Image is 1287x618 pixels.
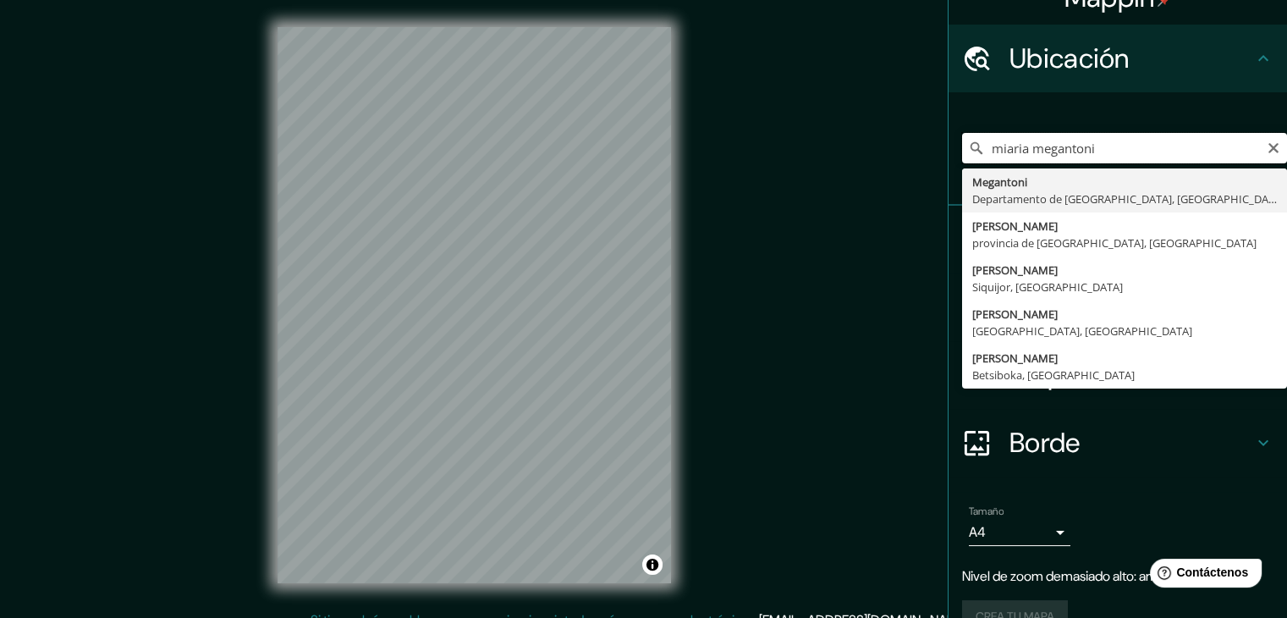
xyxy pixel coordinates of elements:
[972,191,1284,207] font: Departamento de [GEOGRAPHIC_DATA], [GEOGRAPHIC_DATA]
[949,206,1287,273] div: Patas
[972,367,1135,383] font: Betsiboka, [GEOGRAPHIC_DATA]
[972,323,1192,339] font: [GEOGRAPHIC_DATA], [GEOGRAPHIC_DATA]
[1136,552,1268,599] iframe: Lanzador de widgets de ayuda
[1267,139,1280,155] button: Claro
[278,27,671,583] canvas: Mapa
[949,273,1287,341] div: Estilo
[969,523,986,541] font: A4
[969,519,1070,546] div: A4
[962,133,1287,163] input: Elige tu ciudad o zona
[1009,425,1081,461] font: Borde
[962,567,1205,585] font: Nivel de zoom demasiado alto: amplíe más
[972,235,1257,251] font: provincia de [GEOGRAPHIC_DATA], [GEOGRAPHIC_DATA]
[972,174,1027,190] font: Megantoni
[972,350,1058,366] font: [PERSON_NAME]
[949,409,1287,477] div: Borde
[972,262,1058,278] font: [PERSON_NAME]
[1009,41,1130,76] font: Ubicación
[969,505,1004,518] font: Tamaño
[972,279,1123,295] font: Siquijor, [GEOGRAPHIC_DATA]
[642,555,663,575] button: Activar o desactivar atribución
[972,306,1058,322] font: [PERSON_NAME]
[949,341,1287,409] div: Disposición
[949,25,1287,92] div: Ubicación
[972,218,1058,234] font: [PERSON_NAME]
